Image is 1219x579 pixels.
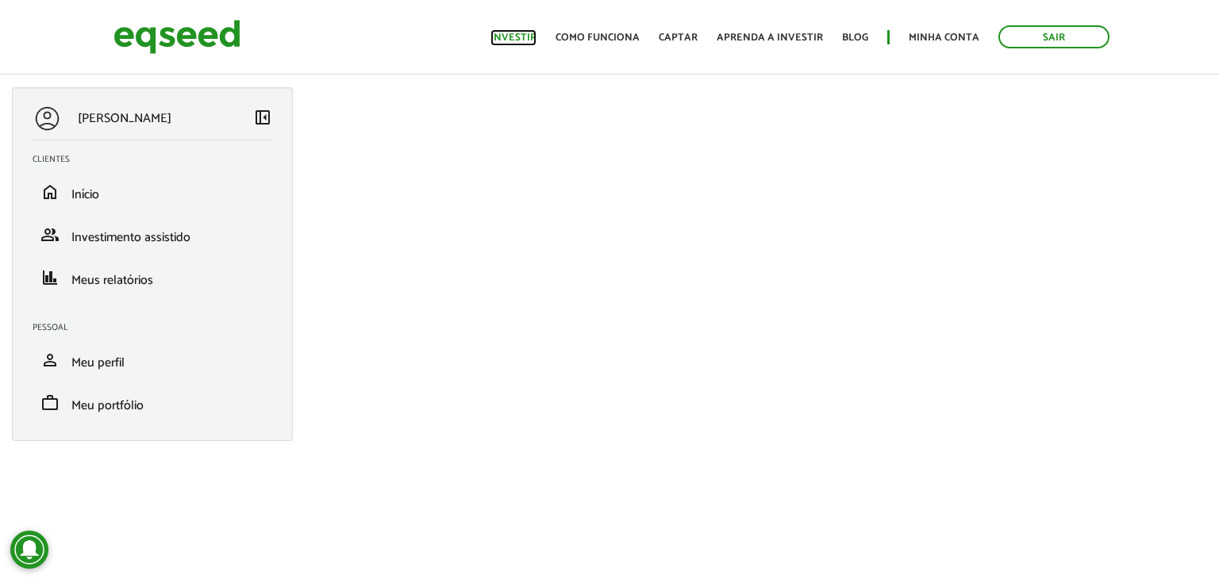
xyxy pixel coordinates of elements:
[33,351,272,370] a: personMeu perfil
[21,339,284,382] li: Meu perfil
[33,393,272,412] a: workMeu portfólio
[717,33,823,43] a: Aprenda a investir
[253,108,272,127] span: left_panel_close
[21,213,284,256] li: Investimento assistido
[113,16,240,58] img: EqSeed
[40,182,60,201] span: home
[71,352,125,374] span: Meu perfil
[71,395,144,416] span: Meu portfólio
[33,268,272,287] a: financeMeus relatórios
[40,351,60,370] span: person
[40,268,60,287] span: finance
[40,393,60,412] span: work
[659,33,698,43] a: Captar
[33,182,272,201] a: homeInício
[78,111,171,126] p: [PERSON_NAME]
[33,323,284,332] h2: Pessoal
[21,382,284,424] li: Meu portfólio
[253,108,272,130] a: Colapsar menu
[490,33,536,43] a: Investir
[909,33,979,43] a: Minha conta
[71,184,99,205] span: Início
[842,33,868,43] a: Blog
[33,155,284,164] h2: Clientes
[556,33,640,43] a: Como funciona
[71,227,190,248] span: Investimento assistido
[21,256,284,299] li: Meus relatórios
[40,225,60,244] span: group
[71,270,153,291] span: Meus relatórios
[21,171,284,213] li: Início
[998,25,1109,48] a: Sair
[33,225,272,244] a: groupInvestimento assistido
